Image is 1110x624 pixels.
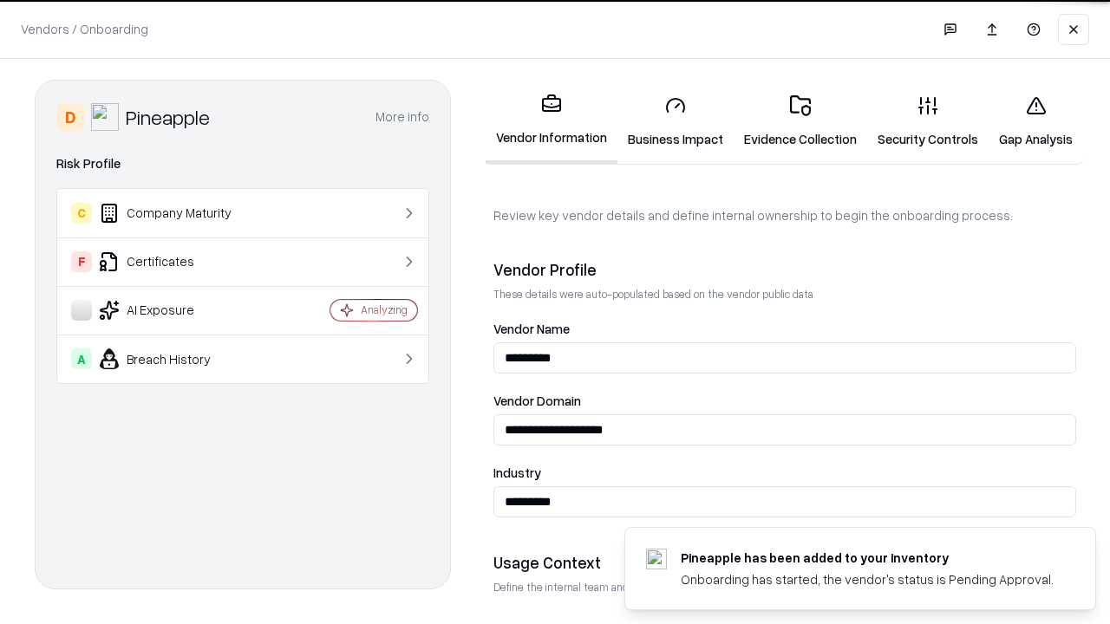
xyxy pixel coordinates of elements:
[361,302,408,317] div: Analyzing
[681,570,1054,588] div: Onboarding has started, the vendor's status is Pending Approval.
[989,81,1083,162] a: Gap Analysis
[71,203,278,224] div: Company Maturity
[375,101,429,133] button: More info
[867,81,989,162] a: Security Controls
[493,552,1076,573] div: Usage Context
[493,322,1076,335] label: Vendor Name
[71,348,92,369] div: A
[681,549,1054,567] div: Pineapple has been added to your inventory
[493,287,1076,302] p: These details were auto-populated based on the vendor public data
[71,348,278,369] div: Breach History
[71,251,92,272] div: F
[493,259,1076,280] div: Vendor Profile
[71,251,278,272] div: Certificates
[493,394,1076,407] label: Vendor Domain
[21,20,148,38] p: Vendors / Onboarding
[486,80,617,164] a: Vendor Information
[71,203,92,224] div: C
[71,300,278,321] div: AI Exposure
[493,466,1076,479] label: Industry
[646,549,667,569] img: pineappleenergy.com
[91,103,119,131] img: Pineapple
[126,103,210,131] div: Pineapple
[493,206,1076,224] p: Review key vendor details and define internal ownership to begin the onboarding process.
[734,81,867,162] a: Evidence Collection
[493,580,1076,595] p: Define the internal team and reason for using this vendor. This helps assess business relevance a...
[617,81,734,162] a: Business Impact
[56,103,84,131] div: D
[56,153,429,174] div: Risk Profile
